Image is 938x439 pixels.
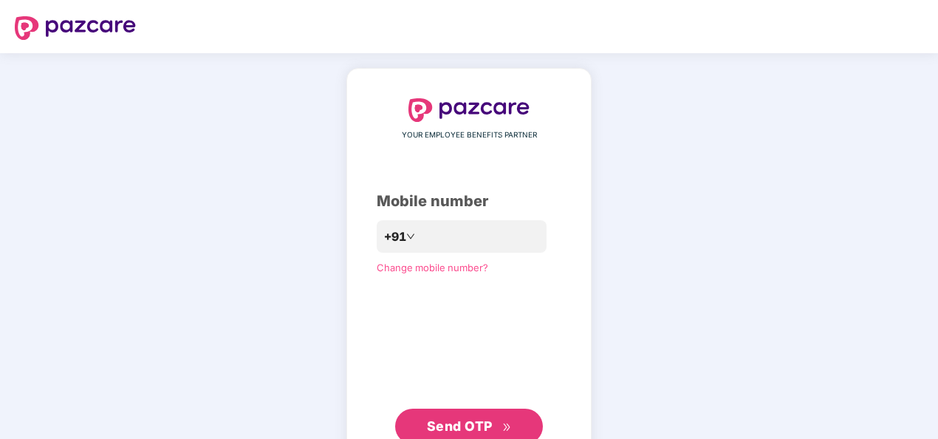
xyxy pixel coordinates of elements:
a: Change mobile number? [377,262,488,273]
span: double-right [502,423,512,432]
img: logo [408,98,530,122]
span: YOUR EMPLOYEE BENEFITS PARTNER [402,129,537,141]
span: Send OTP [427,418,493,434]
span: +91 [384,228,406,246]
img: logo [15,16,136,40]
div: Mobile number [377,190,561,213]
span: down [406,232,415,241]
